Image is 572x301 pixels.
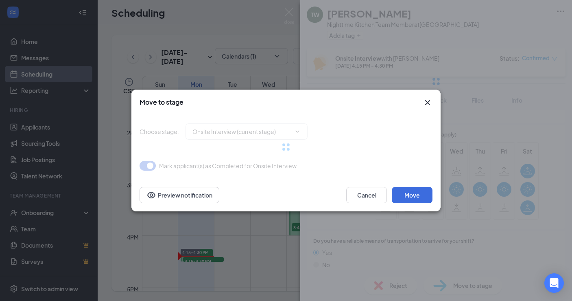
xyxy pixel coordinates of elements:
[140,187,219,203] button: Preview notificationEye
[140,98,183,107] h3: Move to stage
[423,98,432,108] svg: Cross
[146,190,156,200] svg: Eye
[544,273,564,293] div: Open Intercom Messenger
[346,187,387,203] button: Cancel
[392,187,432,203] button: Move
[423,98,432,108] button: Close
